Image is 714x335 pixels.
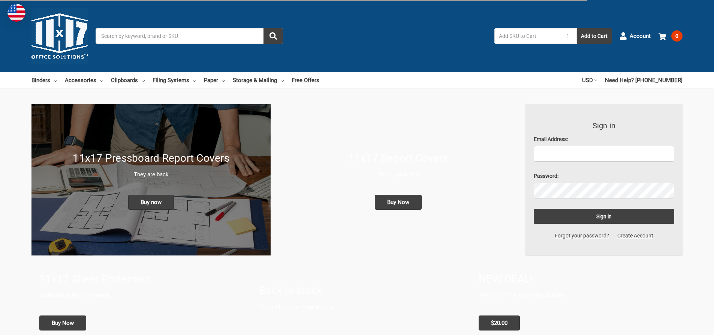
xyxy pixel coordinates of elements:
img: 11x17 Report Covers [278,104,518,255]
h3: Sign in [534,120,675,131]
h1: Back in-stock [259,283,455,299]
span: 0 [671,30,683,42]
a: Paper [204,72,225,89]
img: 11x17.com [31,8,88,64]
p: Archivalable Poly 25 sleeves [39,291,235,300]
a: USD [582,72,597,89]
a: Account [620,26,651,46]
span: Buy now [128,195,174,210]
span: Buy Now [375,195,422,210]
iframe: Google Customer Reviews [652,315,714,335]
p: Two 11x17 1" Angle-D Ring Binders [479,291,675,300]
a: Filing Systems [153,72,196,89]
h1: 11x17 Report Covers [286,150,510,166]
h1: 11x17 Sheet Protectors [39,271,235,287]
input: Sign in [534,209,675,224]
button: Add to Cart [577,28,612,44]
a: Binders [31,72,57,89]
h1: 11x17 Pressboard Report Covers [39,150,263,166]
a: 11x17 Report Covers 11x17 Report Covers Black - pack of 6 Buy Now [278,104,518,255]
label: Email Address: [534,135,675,143]
p: 11x17 Aluminum Ring Binders [259,303,455,311]
span: Account [630,32,651,41]
a: Create Account [613,232,657,240]
span: Buy Now [39,315,86,330]
h1: NEW DEAL! [479,271,675,287]
a: Forgot your password? [551,232,613,240]
a: Storage & Mailing [233,72,284,89]
a: Need Help? [PHONE_NUMBER] [605,72,683,89]
input: Add SKU to Cart [494,28,559,44]
a: Clipboards [111,72,145,89]
span: $20.00 [479,315,520,330]
a: 0 [659,26,683,46]
label: Password: [534,172,675,180]
img: New 11x17 Pressboard Binders [31,104,271,255]
a: New 11x17 Pressboard Binders 11x17 Pressboard Report Covers They are back Buy now [31,104,271,255]
a: Free Offers [292,72,319,89]
input: Search by keyword, brand or SKU [96,28,283,44]
a: Accessories [65,72,103,89]
p: They are back [39,170,263,179]
img: duty and tax information for United States [7,4,25,22]
p: Black - pack of 6 [286,170,510,179]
